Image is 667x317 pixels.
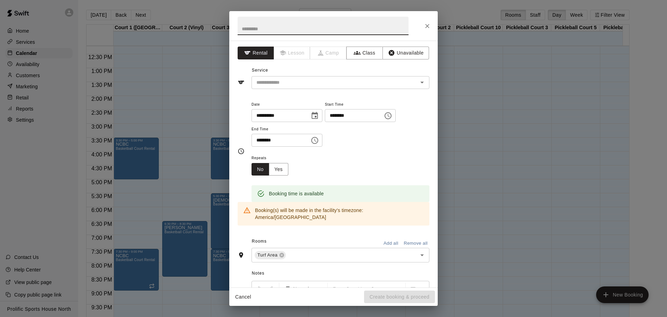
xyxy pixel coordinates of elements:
[274,47,311,59] span: Lessons must be created in the Services page first
[346,47,383,59] button: Class
[341,283,353,295] button: Format Italics
[252,154,294,163] span: Repeats
[382,47,429,59] button: Unavailable
[252,239,267,244] span: Rooms
[252,68,268,73] span: Service
[402,238,429,249] button: Remove all
[238,148,245,155] svg: Timing
[252,125,322,134] span: End Time
[293,285,318,292] span: Normal
[325,100,396,109] span: Start Time
[252,268,429,279] span: Notes
[417,250,427,260] button: Open
[238,252,245,259] svg: Rooms
[310,47,347,59] span: Camps can only be created in the Services page
[392,283,403,295] button: Insert Link
[252,163,269,176] button: No
[253,283,265,295] button: Undo
[252,100,322,109] span: Date
[354,283,366,295] button: Format Underline
[252,163,288,176] div: outlined button group
[238,79,245,86] svg: Service
[232,291,254,303] button: Cancel
[308,109,322,123] button: Choose date, selected date is Oct 10, 2025
[417,78,427,87] button: Open
[255,204,424,223] div: Booking(s) will be made in the facility's timezone: America/[GEOGRAPHIC_DATA]
[266,283,278,295] button: Redo
[269,187,324,200] div: Booking time is available
[269,163,288,176] button: Yes
[238,47,274,59] button: Rental
[421,20,434,32] button: Close
[367,283,378,295] button: Format Strikethrough
[407,283,419,295] button: Left Align
[379,283,391,295] button: Insert Code
[255,251,286,259] div: Turf Area
[281,283,326,295] button: Formatting Options
[380,238,402,249] button: Add all
[255,252,280,259] span: Turf Area
[329,283,341,295] button: Format Bold
[308,133,322,147] button: Choose time, selected time is 8:30 PM
[381,109,395,123] button: Choose time, selected time is 8:00 PM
